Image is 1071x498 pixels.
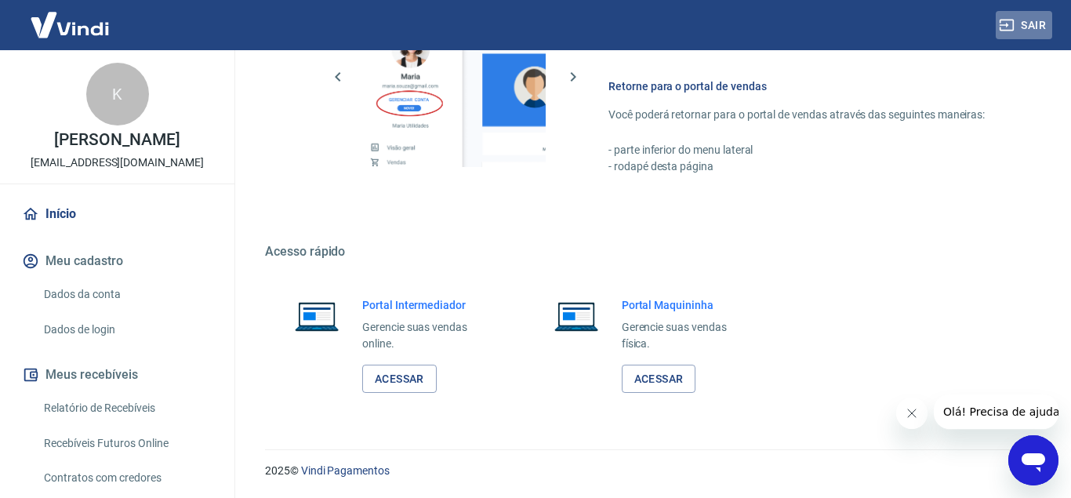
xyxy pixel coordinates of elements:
iframe: Button to launch messaging window [1008,435,1058,485]
div: K [86,63,149,125]
img: Vindi [19,1,121,49]
a: Vindi Pagamentos [301,464,390,477]
p: Gerencie suas vendas online. [362,319,496,352]
button: Meu cadastro [19,244,216,278]
p: Você poderá retornar para o portal de vendas através das seguintes maneiras: [608,107,996,123]
iframe: Close message [896,398,928,429]
img: Imagem de um notebook aberto [284,297,350,335]
p: [EMAIL_ADDRESS][DOMAIN_NAME] [31,154,204,171]
h5: Acesso rápido [265,244,1033,260]
h6: Portal Intermediador [362,297,496,313]
a: Acessar [622,365,696,394]
p: - parte inferior do menu lateral [608,142,996,158]
a: Acessar [362,365,437,394]
button: Sair [996,11,1052,40]
h6: Retorne para o portal de vendas [608,78,996,94]
a: Recebíveis Futuros Online [38,427,216,460]
button: Meus recebíveis [19,358,216,392]
p: Gerencie suas vendas física. [622,319,756,352]
p: [PERSON_NAME] [54,132,180,148]
a: Dados de login [38,314,216,346]
a: Dados da conta [38,278,216,311]
img: Imagem de um notebook aberto [543,297,609,335]
p: 2025 © [265,463,1033,479]
a: Relatório de Recebíveis [38,392,216,424]
span: Olá! Precisa de ajuda? [9,11,132,24]
iframe: Message from company [934,394,1058,429]
p: - rodapé desta página [608,158,996,175]
a: Contratos com credores [38,462,216,494]
a: Início [19,197,216,231]
h6: Portal Maquininha [622,297,756,313]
